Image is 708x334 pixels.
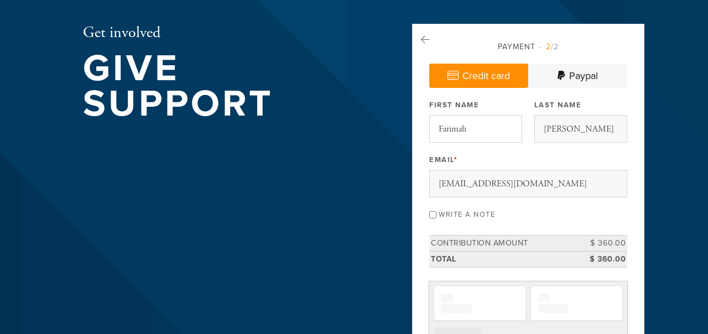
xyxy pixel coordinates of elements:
td: Contribution Amount [429,236,577,252]
span: 2 [546,42,551,51]
td: $ 360.00 [577,236,627,252]
h2: Get involved [83,24,376,43]
a: Credit card [429,64,528,88]
span: /2 [539,42,559,51]
span: This field is required. [454,155,458,164]
h1: Give Support [83,51,376,122]
label: Email [429,155,457,165]
td: $ 360.00 [577,251,627,267]
div: Payment [429,41,627,53]
label: Last Name [534,100,582,110]
td: Total [429,251,577,267]
a: Paypal [528,64,627,88]
label: First Name [429,100,479,110]
label: Write a note [439,210,495,219]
